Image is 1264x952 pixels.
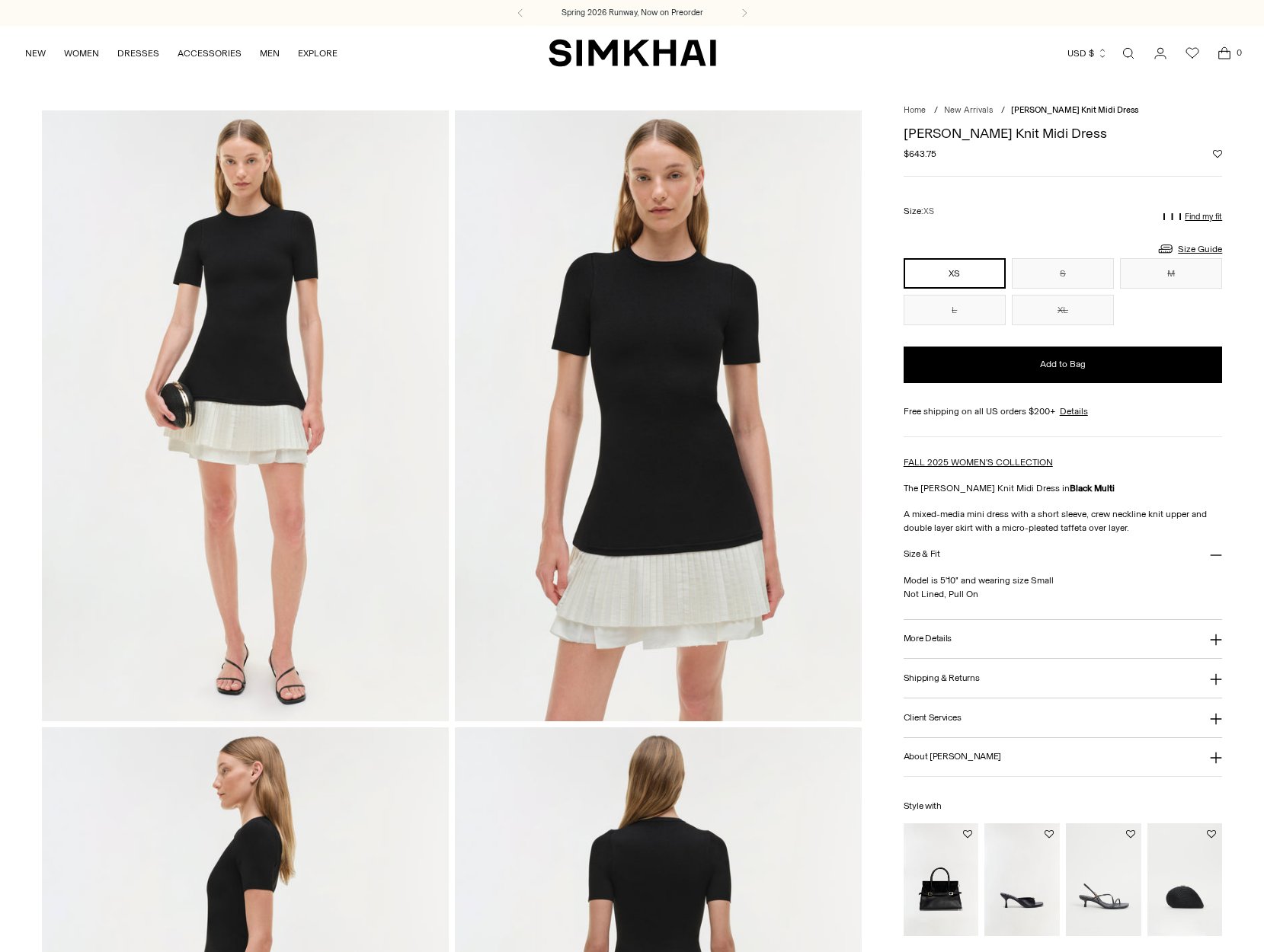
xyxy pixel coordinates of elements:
h3: Client Services [904,713,962,723]
a: Home [904,105,926,115]
a: Open cart modal [1209,38,1240,69]
h3: Size & Fit [904,549,940,559]
h1: [PERSON_NAME] Knit Midi Dress [904,126,1223,140]
div: / [934,104,938,117]
h3: More Details [904,634,952,644]
h3: Shipping & Returns [904,673,980,683]
a: River Mini Suede Handle Bag [904,823,979,936]
button: XS [904,258,1006,289]
button: Size & Fit [904,535,1223,573]
a: Go to the account page [1145,38,1176,69]
a: Cedonia Kitten Heel Sandal [1066,823,1141,936]
button: Client Services [904,698,1223,737]
button: About [PERSON_NAME] [904,738,1223,777]
div: / [1001,104,1005,117]
span: 0 [1232,46,1246,59]
label: Size: [904,204,934,219]
a: WOMEN [64,37,99,70]
button: More Details [904,620,1223,659]
button: Add to Wishlist [1126,829,1135,839]
a: ACCESSORIES [178,37,242,70]
a: SIMKHAI [549,38,716,68]
p: The [PERSON_NAME] Knit Midi Dress in [904,481,1223,495]
button: Shipping & Returns [904,659,1223,698]
a: Details [1060,404,1088,418]
div: Free shipping on all US orders $200+ [904,404,1223,418]
span: [PERSON_NAME] Knit Midi Dress [1011,105,1138,115]
span: Add to Bag [1040,358,1086,371]
span: $643.75 [904,147,936,161]
button: Add to Wishlist [1213,149,1222,158]
button: Add to Bag [904,347,1223,383]
img: Lorin Taffeta Knit Midi Dress [455,110,862,720]
button: XL [1012,295,1114,325]
button: M [1120,258,1222,289]
a: Wishlist [1177,38,1208,69]
span: XS [923,206,934,216]
a: Carey Leather Mule [984,823,1060,936]
a: New Arrivals [944,105,993,115]
a: Open search modal [1113,38,1144,69]
button: USD $ [1067,37,1108,70]
strong: Black Multi [1070,483,1115,494]
a: Bridget Corded Shell Clutch [1147,823,1223,936]
img: Lorin Taffeta Knit Midi Dress [42,110,449,720]
a: Size Guide [1157,239,1222,258]
a: NEW [25,37,46,70]
a: FALL 2025 WOMEN'S COLLECTION [904,457,1053,468]
h3: About [PERSON_NAME] [904,752,1001,762]
a: DRESSES [117,37,159,70]
button: Add to Wishlist [1045,829,1054,839]
button: L [904,295,1006,325]
p: A mixed-media mini dress with a short sleeve, crew neckline knit upper and double layer skirt wit... [904,507,1223,535]
a: EXPLORE [298,37,338,70]
p: Model is 5'10" and wearing size Small Not Lined, Pull On [904,573,1223,601]
button: Add to Wishlist [963,829,972,839]
a: MEN [260,37,280,70]
button: Add to Wishlist [1207,829,1216,839]
h6: Style with [904,801,1223,811]
button: S [1012,258,1114,289]
nav: breadcrumbs [904,104,1223,117]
